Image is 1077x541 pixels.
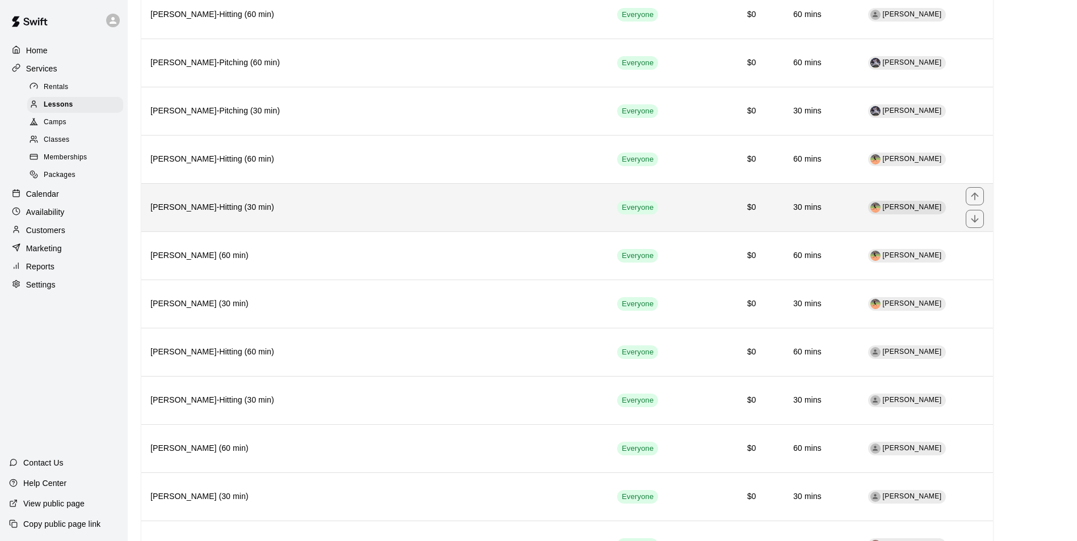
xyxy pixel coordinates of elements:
[44,134,69,146] span: Classes
[774,201,822,214] h6: 30 mins
[870,299,881,309] div: Juli King
[27,149,128,167] a: Memberships
[692,394,756,407] h6: $0
[9,204,119,221] a: Availability
[617,56,658,70] div: This service is visible to all of your customers
[9,60,119,77] a: Services
[617,345,658,359] div: This service is visible to all of your customers
[883,396,942,404] span: [PERSON_NAME]
[870,202,881,213] div: Juli King
[617,347,658,358] span: Everyone
[23,477,66,489] p: Help Center
[617,492,658,502] span: Everyone
[617,201,658,214] div: This service is visible to all of your customers
[870,10,881,20] div: Jeremy Hazelbaker
[9,240,119,257] a: Marketing
[26,45,48,56] p: Home
[150,9,599,21] h6: [PERSON_NAME]-Hitting (60 min)
[27,78,128,96] a: Rentals
[774,250,822,262] h6: 60 mins
[9,258,119,275] a: Reports
[44,152,87,163] span: Memberships
[883,444,942,452] span: [PERSON_NAME]
[44,170,76,181] span: Packages
[27,96,128,113] a: Lessons
[150,491,599,503] h6: [PERSON_NAME] (30 min)
[617,443,658,454] span: Everyone
[774,153,822,166] h6: 60 mins
[9,222,119,239] a: Customers
[774,346,822,358] h6: 60 mins
[27,79,123,95] div: Rentals
[966,187,984,205] button: move item up
[692,442,756,455] h6: $0
[617,202,658,213] span: Everyone
[150,153,599,166] h6: [PERSON_NAME]-Hitting (60 min)
[692,346,756,358] h6: $0
[150,442,599,455] h6: [PERSON_NAME] (60 min)
[44,82,69,93] span: Rentals
[26,188,59,200] p: Calendar
[27,97,123,113] div: Lessons
[27,150,123,166] div: Memberships
[774,491,822,503] h6: 30 mins
[692,57,756,69] h6: $0
[883,58,942,66] span: [PERSON_NAME]
[692,9,756,21] h6: $0
[774,57,822,69] h6: 60 mins
[870,443,881,454] div: Mark Strong
[23,518,100,530] p: Copy public page link
[692,153,756,166] h6: $0
[26,63,57,74] p: Services
[692,491,756,503] h6: $0
[617,153,658,166] div: This service is visible to all of your customers
[870,251,881,261] div: Juli King
[27,167,123,183] div: Packages
[617,104,658,118] div: This service is visible to all of your customers
[27,132,128,149] a: Classes
[44,99,73,111] span: Lessons
[774,298,822,310] h6: 30 mins
[150,394,599,407] h6: [PERSON_NAME]-Hitting (30 min)
[692,105,756,117] h6: $0
[774,9,822,21] h6: 60 mins
[692,250,756,262] h6: $0
[883,107,942,115] span: [PERSON_NAME]
[617,106,658,117] span: Everyone
[617,395,658,406] span: Everyone
[870,106,881,116] img: Jake Buchanan
[692,201,756,214] h6: $0
[883,348,942,356] span: [PERSON_NAME]
[27,115,123,130] div: Camps
[692,298,756,310] h6: $0
[883,10,942,18] span: [PERSON_NAME]
[26,206,65,218] p: Availability
[870,154,881,164] div: Juli King
[23,498,85,509] p: View public page
[966,210,984,228] button: move item down
[44,117,66,128] span: Camps
[9,276,119,293] a: Settings
[870,347,881,357] div: Mark Strong
[883,155,942,163] span: [PERSON_NAME]
[150,346,599,358] h6: [PERSON_NAME]-Hitting (60 min)
[26,243,62,254] p: Marketing
[870,58,881,68] img: Jake Buchanan
[883,203,942,211] span: [PERSON_NAME]
[150,250,599,262] h6: [PERSON_NAME] (60 min)
[26,261,55,272] p: Reports
[883,251,942,259] span: [PERSON_NAME]
[617,58,658,69] span: Everyone
[883,299,942,307] span: [PERSON_NAME]
[617,249,658,263] div: This service is visible to all of your customers
[150,57,599,69] h6: [PERSON_NAME]-Pitching (60 min)
[9,185,119,202] a: Calendar
[774,394,822,407] h6: 30 mins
